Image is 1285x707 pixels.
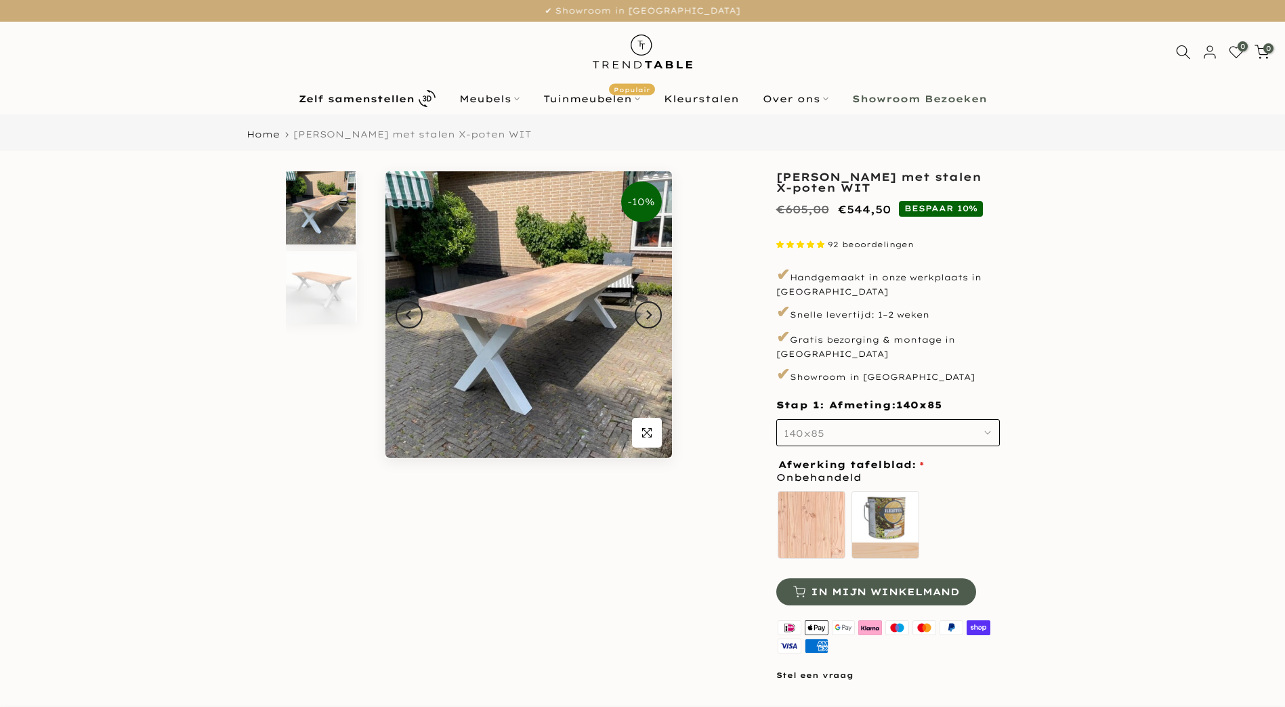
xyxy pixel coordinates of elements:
img: american express [803,637,830,656]
a: Meubels [447,91,531,107]
span: BESPAAR 10% [899,201,983,216]
span: ✔ [776,301,790,322]
span: 4.87 stars [776,240,828,249]
button: Next [635,301,662,328]
span: 140x85 [896,399,942,412]
img: master [911,619,938,637]
img: google pay [830,619,857,637]
img: visa [776,637,803,656]
a: Zelf samenstellen [287,87,447,110]
span: 0 [1238,41,1248,51]
p: Handgemaakt in onze werkplaats in [GEOGRAPHIC_DATA] [776,263,1000,297]
a: 0 [1229,45,1244,60]
img: maestro [884,619,911,637]
a: Showroom Bezoeken [840,91,998,107]
span: Stap 1: Afmeting: [776,399,942,411]
h1: [PERSON_NAME] met stalen X-poten WIT [776,171,1000,193]
img: trend-table [583,22,702,82]
button: 140x85 [776,419,1000,446]
p: Snelle levertijd: 1–2 weken [776,301,1000,324]
span: In mijn winkelmand [811,587,959,597]
span: Afwerking tafelblad: [778,460,924,469]
span: 140x85 [784,427,824,440]
span: 0 [1263,43,1273,53]
a: 0 [1255,45,1269,60]
img: Rechthoekige douglas tuintafel met witte stalen X-poten [286,251,356,324]
span: [PERSON_NAME] met stalen X-poten WIT [293,129,531,140]
a: Kleurstalen [652,91,751,107]
b: Zelf samenstellen [299,94,415,104]
p: Gratis bezorging & montage in [GEOGRAPHIC_DATA] [776,326,1000,360]
button: Previous [396,301,423,328]
span: ✔ [776,264,790,284]
img: klarna [857,619,884,637]
button: In mijn winkelmand [776,578,976,605]
span: ✔ [776,364,790,384]
b: Showroom Bezoeken [852,94,987,104]
span: ✔ [776,326,790,347]
a: TuinmeubelenPopulair [531,91,652,107]
del: €605,00 [776,202,829,216]
img: shopify pay [965,619,992,637]
p: ✔ Showroom in [GEOGRAPHIC_DATA] [17,3,1268,18]
img: apple pay [803,619,830,637]
span: Populair [609,83,655,95]
span: 92 beoordelingen [828,240,914,249]
a: Stel een vraag [776,670,854,680]
img: paypal [938,619,965,637]
img: ideal [776,619,803,637]
a: Over ons [751,91,840,107]
span: Onbehandeld [776,469,862,486]
p: Showroom in [GEOGRAPHIC_DATA] [776,363,1000,386]
ins: €544,50 [838,200,891,219]
a: Home [247,130,280,139]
